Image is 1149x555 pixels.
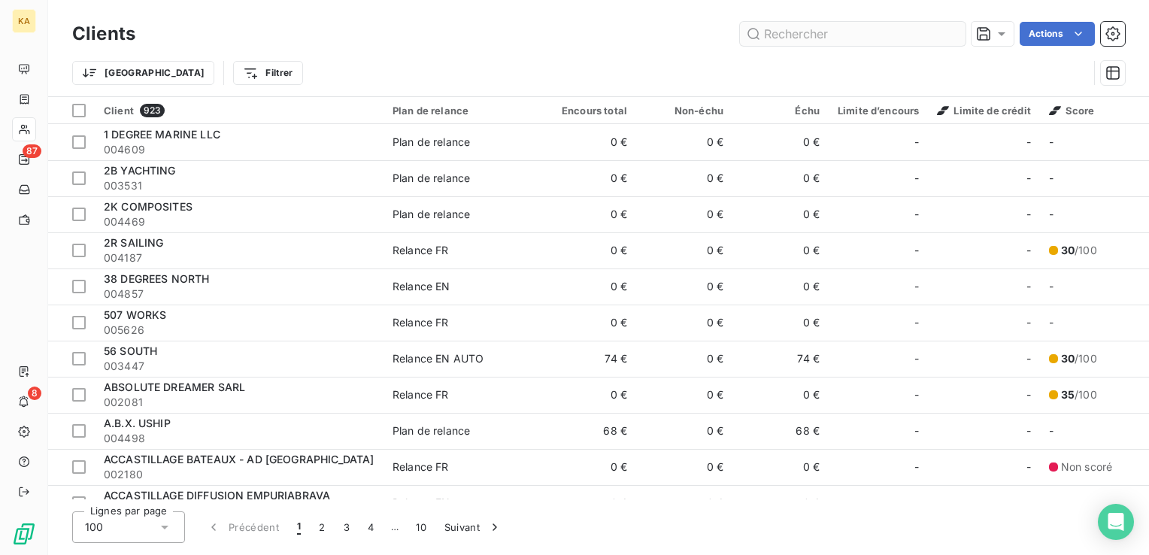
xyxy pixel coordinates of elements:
button: Suivant [435,511,511,543]
td: 68 € [732,413,829,449]
span: 1 [297,520,301,535]
span: - [1049,424,1054,437]
span: /100 [1061,243,1097,258]
td: 0 € [732,377,829,413]
td: 68 € [540,413,636,449]
span: 003531 [104,178,374,193]
span: - [1026,387,1031,402]
td: 0 € [732,268,829,305]
span: Non scoré [1061,459,1112,475]
span: - [914,207,919,222]
td: 0 € [636,485,732,521]
td: 0 € [540,449,636,485]
span: 004498 [104,431,374,446]
span: /100 [1061,351,1097,366]
div: Plan de relance [393,105,531,117]
span: 2B YACHTING [104,164,176,177]
div: Open Intercom Messenger [1098,504,1134,540]
span: … [383,515,407,539]
span: Score [1049,105,1095,117]
span: 8 [28,387,41,400]
span: - [1026,243,1031,258]
td: 0 € [540,305,636,341]
td: 0 € [732,305,829,341]
span: 1 DEGREE MARINE LLC [104,128,220,141]
span: - [1049,496,1054,509]
button: 4 [359,511,383,543]
td: 0 € [636,413,732,449]
span: - [914,279,919,294]
button: Actions [1020,22,1095,46]
img: Logo LeanPay [12,522,36,546]
td: 0 € [540,232,636,268]
span: ABSOLUTE DREAMER SARL [104,381,245,393]
span: - [1049,135,1054,148]
span: 56 SOUTH [104,344,157,357]
div: Relance FR [393,243,449,258]
div: Plan de relance [393,423,470,438]
span: - [1049,208,1054,220]
span: - [1049,316,1054,329]
td: 0 € [732,124,829,160]
span: ACCASTILLAGE BATEAUX - AD [GEOGRAPHIC_DATA] [104,453,374,466]
span: 004187 [104,250,374,265]
span: 002081 [104,395,374,410]
span: - [1026,423,1031,438]
td: 0 € [636,305,732,341]
h3: Clients [72,20,135,47]
div: Relance EN AUTO [393,351,484,366]
td: 0 € [732,232,829,268]
span: ACCASTILLAGE DIFFUSION EMPURIABRAVA [104,489,330,502]
div: Plan de relance [393,207,470,222]
span: - [914,315,919,330]
span: 100 [85,520,103,535]
td: 0 € [540,196,636,232]
div: Non-échu [645,105,723,117]
div: Relance EN [393,496,450,511]
td: 0 € [636,341,732,377]
span: - [1026,351,1031,366]
span: 35 [1061,388,1075,401]
td: 0 € [540,377,636,413]
button: 2 [310,511,334,543]
td: 0 € [636,268,732,305]
span: - [1026,496,1031,511]
span: 923 [140,104,165,117]
button: 3 [335,511,359,543]
span: Client [104,105,134,117]
span: /100 [1061,387,1097,402]
button: Précédent [197,511,288,543]
div: Relance FR [393,315,449,330]
span: Limite de crédit [937,105,1030,117]
div: Limite d’encours [838,105,919,117]
td: 0 € [732,449,829,485]
div: Relance FR [393,387,449,402]
div: Relance FR [393,459,449,475]
span: - [1049,280,1054,293]
div: Relance EN [393,279,450,294]
button: [GEOGRAPHIC_DATA] [72,61,214,85]
span: 002180 [104,467,374,482]
span: 005626 [104,323,374,338]
div: Plan de relance [393,135,470,150]
span: - [914,171,919,186]
button: Filtrer [233,61,302,85]
input: Rechercher [740,22,966,46]
td: 0 € [636,196,732,232]
td: 0 € [732,485,829,521]
span: 004857 [104,287,374,302]
span: 2K COMPOSITES [104,200,193,213]
div: Encours total [549,105,627,117]
span: 2R SAILING [104,236,164,249]
td: 0 € [636,160,732,196]
span: 004469 [104,214,374,229]
button: 10 [407,511,435,543]
div: KA [12,9,36,33]
span: - [914,423,919,438]
td: 0 € [732,160,829,196]
span: - [1026,135,1031,150]
span: - [1026,279,1031,294]
div: Plan de relance [393,171,470,186]
td: 0 € [540,485,636,521]
span: A.B.X. USHIP [104,417,171,429]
